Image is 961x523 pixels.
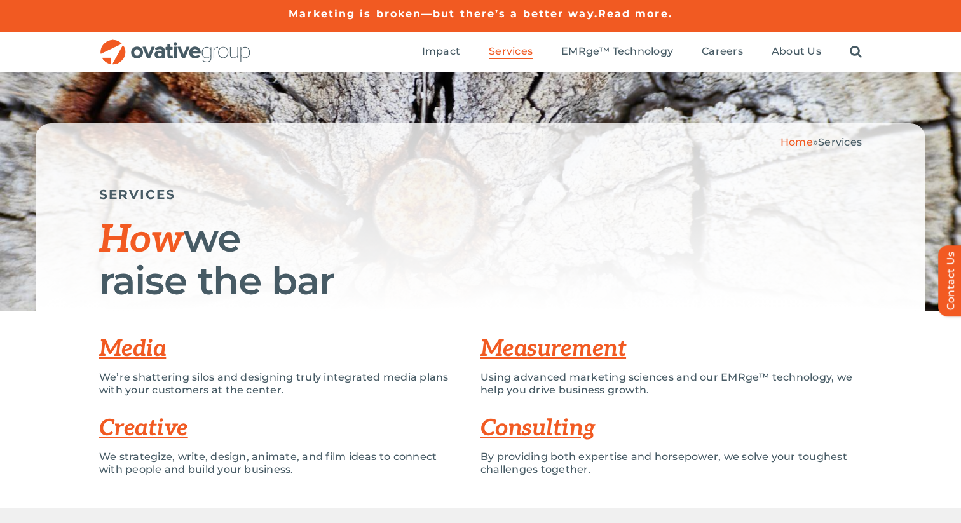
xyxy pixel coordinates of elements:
a: Search [850,45,862,59]
a: Home [780,136,813,148]
span: » [780,136,862,148]
a: Impact [422,45,460,59]
span: Careers [702,45,743,58]
span: EMRge™ Technology [561,45,673,58]
a: Media [99,335,166,363]
a: Careers [702,45,743,59]
h5: SERVICES [99,187,862,202]
a: Creative [99,414,188,442]
a: Marketing is broken—but there’s a better way. [289,8,598,20]
nav: Menu [422,32,862,72]
a: EMRge™ Technology [561,45,673,59]
a: Consulting [480,414,596,442]
span: About Us [772,45,821,58]
a: About Us [772,45,821,59]
p: By providing both expertise and horsepower, we solve your toughest challenges together. [480,451,862,476]
p: We’re shattering silos and designing truly integrated media plans with your customers at the center. [99,371,461,397]
a: Read more. [598,8,672,20]
a: Measurement [480,335,626,363]
span: Services [489,45,533,58]
p: We strategize, write, design, animate, and film ideas to connect with people and build your busin... [99,451,461,476]
a: OG_Full_horizontal_RGB [99,38,252,50]
h1: we raise the bar [99,218,862,301]
span: Services [818,136,862,148]
span: Impact [422,45,460,58]
span: How [99,217,184,263]
a: Services [489,45,533,59]
p: Using advanced marketing sciences and our EMRge™ technology, we help you drive business growth. [480,371,862,397]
